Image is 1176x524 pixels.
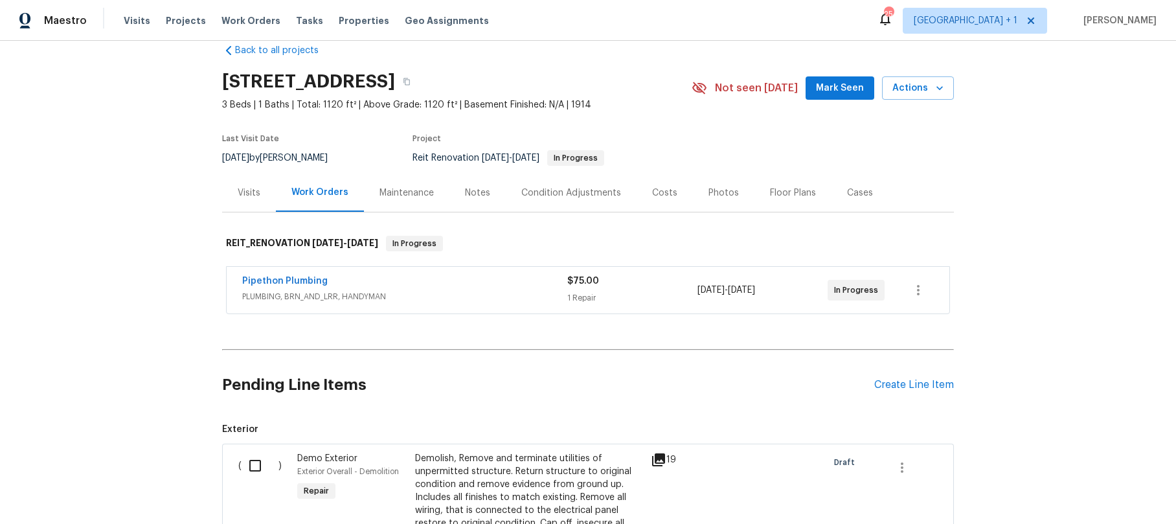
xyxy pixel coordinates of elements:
[222,135,279,142] span: Last Visit Date
[482,154,539,163] span: -
[567,291,697,304] div: 1 Repair
[1078,14,1157,27] span: [PERSON_NAME]
[834,456,860,469] span: Draft
[347,238,378,247] span: [DATE]
[816,80,864,97] span: Mark Seen
[124,14,150,27] span: Visits
[379,187,434,199] div: Maintenance
[387,237,442,250] span: In Progress
[651,452,702,468] div: 19
[312,238,378,247] span: -
[482,154,509,163] span: [DATE]
[238,187,260,199] div: Visits
[222,75,395,88] h2: [STREET_ADDRESS]
[548,154,603,162] span: In Progress
[413,154,604,163] span: Reit Renovation
[882,76,954,100] button: Actions
[44,14,87,27] span: Maestro
[874,379,954,391] div: Create Line Item
[297,468,399,475] span: Exterior Overall - Demolition
[697,284,755,297] span: -
[567,277,599,286] span: $75.00
[222,154,249,163] span: [DATE]
[296,16,323,25] span: Tasks
[222,355,874,415] h2: Pending Line Items
[299,484,334,497] span: Repair
[405,14,489,27] span: Geo Assignments
[242,277,328,286] a: Pipethon Plumbing
[166,14,206,27] span: Projects
[222,98,692,111] span: 3 Beds | 1 Baths | Total: 1120 ft² | Above Grade: 1120 ft² | Basement Finished: N/A | 1914
[339,14,389,27] span: Properties
[297,454,357,463] span: Demo Exterior
[512,154,539,163] span: [DATE]
[413,135,441,142] span: Project
[395,70,418,93] button: Copy Address
[728,286,755,295] span: [DATE]
[222,423,954,436] span: Exterior
[291,186,348,199] div: Work Orders
[242,290,567,303] span: PLUMBING, BRN_AND_LRR, HANDYMAN
[697,286,725,295] span: [DATE]
[221,14,280,27] span: Work Orders
[715,82,798,95] span: Not seen [DATE]
[465,187,490,199] div: Notes
[892,80,944,97] span: Actions
[847,187,873,199] div: Cases
[884,8,893,21] div: 25
[222,150,343,166] div: by [PERSON_NAME]
[312,238,343,247] span: [DATE]
[652,187,677,199] div: Costs
[222,223,954,264] div: REIT_RENOVATION [DATE]-[DATE]In Progress
[806,76,874,100] button: Mark Seen
[226,236,378,251] h6: REIT_RENOVATION
[222,44,346,57] a: Back to all projects
[914,14,1017,27] span: [GEOGRAPHIC_DATA] + 1
[834,284,883,297] span: In Progress
[521,187,621,199] div: Condition Adjustments
[708,187,739,199] div: Photos
[770,187,816,199] div: Floor Plans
